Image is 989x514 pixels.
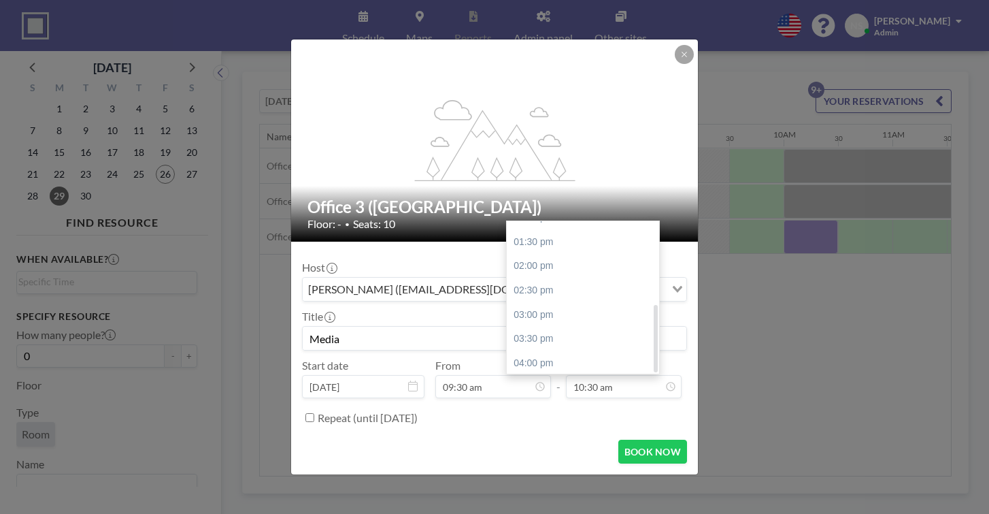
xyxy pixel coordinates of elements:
[318,411,418,425] label: Repeat (until [DATE])
[435,359,460,372] label: From
[302,310,334,323] label: Title
[302,359,348,372] label: Start date
[307,217,341,231] span: Floor: -
[507,278,659,303] div: 02:30 pm
[507,254,659,278] div: 02:00 pm
[302,261,336,274] label: Host
[507,303,659,327] div: 03:00 pm
[507,230,659,255] div: 01:30 pm
[556,364,560,393] span: -
[345,219,350,229] span: •
[415,99,575,180] g: flex-grow: 1.2;
[305,280,585,298] span: [PERSON_NAME] ([EMAIL_ADDRESS][DOMAIN_NAME])
[507,351,659,376] div: 04:00 pm
[303,278,686,301] div: Search for option
[618,440,687,464] button: BOOK NOW
[303,327,686,350] input: Nathaly's reservation
[307,197,683,217] h2: Office 3 ([GEOGRAPHIC_DATA])
[507,327,659,351] div: 03:30 pm
[353,217,395,231] span: Seats: 10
